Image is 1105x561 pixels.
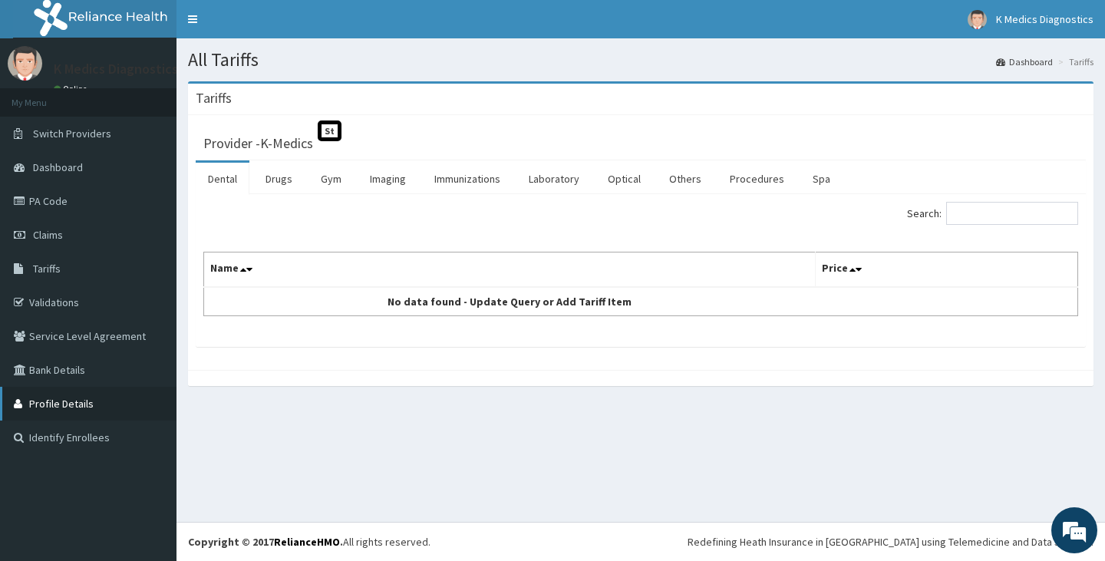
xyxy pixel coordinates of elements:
a: Online [54,84,91,94]
span: Claims [33,228,63,242]
span: Dashboard [33,160,83,174]
a: Immunizations [422,163,513,195]
h1: All Tariffs [188,50,1093,70]
a: Procedures [717,163,797,195]
label: Search: [907,202,1078,225]
span: Switch Providers [33,127,111,140]
footer: All rights reserved. [176,522,1105,561]
strong: Copyright © 2017 . [188,535,343,549]
th: Price [816,252,1078,288]
p: K Medics Diagnostics [54,62,178,76]
a: Optical [595,163,653,195]
a: Imaging [358,163,418,195]
span: St [318,120,341,141]
input: Search: [946,202,1078,225]
div: Redefining Heath Insurance in [GEOGRAPHIC_DATA] using Telemedicine and Data Science! [688,534,1093,549]
a: Others [657,163,714,195]
td: No data found - Update Query or Add Tariff Item [204,287,816,316]
a: Spa [800,163,843,195]
img: User Image [968,10,987,29]
a: Gym [308,163,354,195]
h3: Provider - K-Medics [203,137,313,150]
a: RelianceHMO [274,535,340,549]
h3: Tariffs [196,91,232,105]
a: Dental [196,163,249,195]
a: Dashboard [996,55,1053,68]
span: K Medics Diagnostics [996,12,1093,26]
th: Name [204,252,816,288]
span: Tariffs [33,262,61,276]
img: User Image [8,46,42,81]
li: Tariffs [1054,55,1093,68]
a: Drugs [253,163,305,195]
a: Laboratory [516,163,592,195]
